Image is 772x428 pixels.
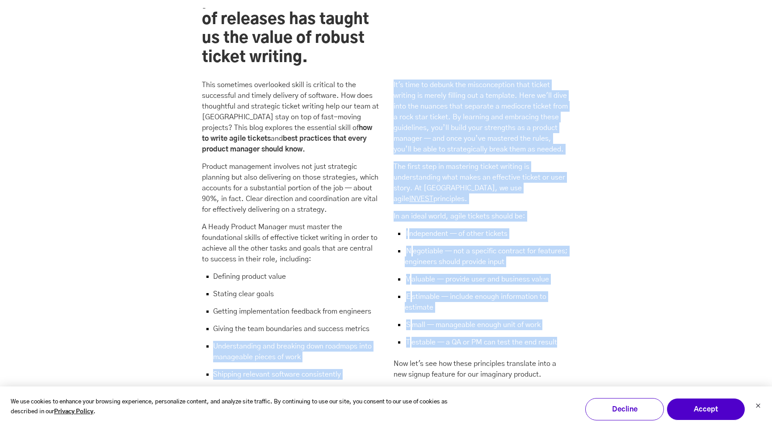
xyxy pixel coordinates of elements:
li: Shipping relevant software consistently [202,369,379,380]
p: Product management involves not just strategic planning but also delivering on those strategies, ... [202,161,379,215]
p: Now let's see how these principles translate into a new signup feature for our imaginary product. [394,358,571,380]
p: We use cookies to enhance your browsing experience, personalize content, and analyze site traffic... [11,397,453,418]
mark: N [405,246,413,256]
li: Giving the team boundaries and success metrics [202,323,379,341]
mark: V [405,274,411,284]
li: aluable — provide user and business value [394,274,571,291]
li: stimable — include enough information to estimate [394,291,571,319]
li: mall — manageable enough unit of work [394,319,571,337]
button: Dismiss cookie banner [755,402,761,411]
li: ndependent — of other tickets [394,228,571,246]
mark: E [405,292,412,302]
strong: how to write agile tickets [202,124,372,142]
li: Getting implementation feedback from engineers [202,306,379,323]
li: estable — a QA or PM can test the end result [394,337,571,348]
a: INVEST [409,195,433,202]
p: This sometimes overlooked skill is critical to the successful and timely delivery of software. Ho... [202,80,379,155]
strong: best practices that every product manager should know. [202,135,367,153]
li: Understanding and breaking down roadmaps into manageable pieces of work [202,341,379,369]
li: Stating clear goals [202,289,379,306]
p: The first step in mastering ticket writing is understanding what makes an effective ticket or use... [394,161,571,204]
button: Decline [585,398,664,420]
mark: T [405,337,411,347]
a: Privacy Policy [54,407,93,417]
p: In an ideal world, agile tickets should be: [394,211,571,222]
button: Accept [667,398,745,420]
li: Defining product value [202,271,379,289]
p: It's time to debunk the misconception that ticket writing is merely filling out a template. Here ... [394,80,571,155]
p: A Heady Product Manager must master the foundational skills of effective ticket writing in order ... [202,222,379,264]
li: egotiable — not a specific contract for features; engineers should provide input [394,246,571,274]
mark: S [405,320,412,330]
mark: I [405,229,409,239]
